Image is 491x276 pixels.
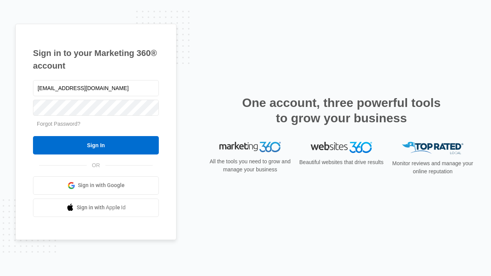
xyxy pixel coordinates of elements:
[87,161,105,169] span: OR
[37,121,81,127] a: Forgot Password?
[33,47,159,72] h1: Sign in to your Marketing 360® account
[240,95,443,126] h2: One account, three powerful tools to grow your business
[402,142,463,154] img: Top Rated Local
[33,80,159,96] input: Email
[207,158,293,174] p: All the tools you need to grow and manage your business
[390,159,476,176] p: Monitor reviews and manage your online reputation
[219,142,281,153] img: Marketing 360
[33,136,159,154] input: Sign In
[78,181,125,189] span: Sign in with Google
[311,142,372,153] img: Websites 360
[33,199,159,217] a: Sign in with Apple Id
[298,158,384,166] p: Beautiful websites that drive results
[33,176,159,195] a: Sign in with Google
[77,204,126,212] span: Sign in with Apple Id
